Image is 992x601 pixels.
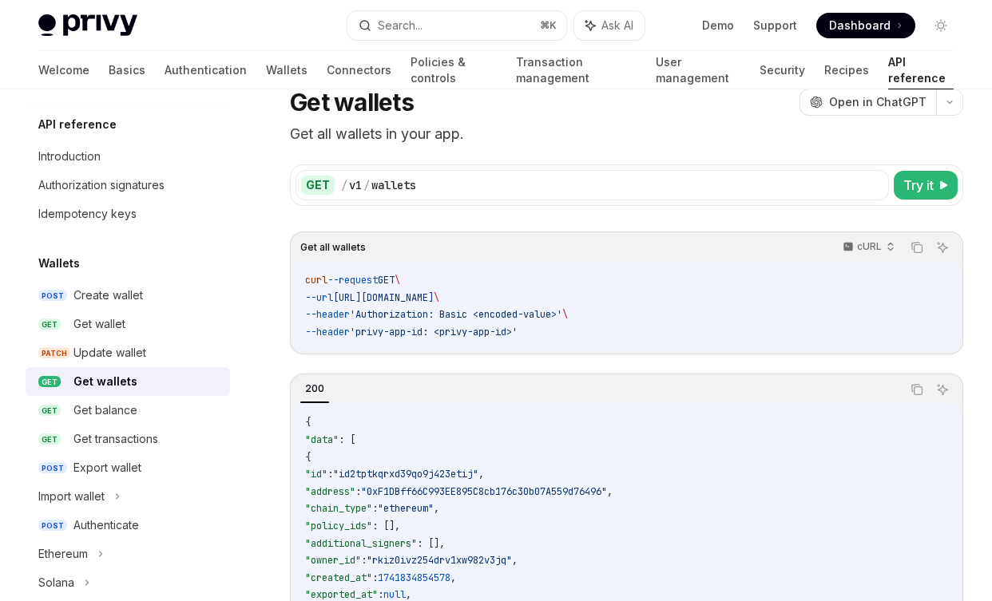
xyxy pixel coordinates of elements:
a: Introduction [26,142,230,171]
span: : [], [372,520,400,532]
span: POST [38,462,67,474]
span: Open in ChatGPT [829,94,927,110]
div: 200 [300,379,329,398]
div: / [341,177,347,193]
span: Ask AI [601,18,633,34]
button: Ask AI [574,11,645,40]
div: Get balance [73,401,137,420]
span: "rkiz0ivz254drv1xw982v3jq" [367,554,512,567]
span: , [512,554,518,567]
div: Export wallet [73,458,141,477]
span: "additional_signers" [305,537,417,550]
span: "chain_type" [305,502,372,515]
a: POSTExport wallet [26,453,230,482]
span: "data" [305,433,339,446]
span: \ [434,291,439,304]
span: GET [378,274,395,287]
div: / [363,177,370,193]
button: Open in ChatGPT [800,89,936,116]
span: "address" [305,485,355,498]
span: Dashboard [829,18,891,34]
span: 1741834854578 [378,571,450,584]
div: Search... [378,16,423,35]
a: GETGet transactions [26,425,230,453]
a: Recipes [824,51,869,89]
span: null [383,588,406,601]
a: API reference [888,51,954,89]
a: GETGet balance [26,396,230,425]
h5: API reference [38,115,117,134]
span: curl [305,274,327,287]
a: GETGet wallet [26,310,230,338]
a: Welcome [38,51,89,89]
span: : [372,571,378,584]
div: GET [301,176,335,195]
span: , [478,468,484,480]
span: GET [38,433,61,445]
span: POST [38,520,67,532]
span: \ [395,274,400,287]
span: --header [305,326,350,338]
div: Create wallet [73,286,143,305]
span: \ [562,308,568,321]
span: , [607,485,613,498]
div: Idempotency keys [38,204,137,223]
span: [URL][DOMAIN_NAME] [333,291,434,304]
span: : [372,502,378,515]
span: : [], [417,537,445,550]
a: Idempotency keys [26,200,230,228]
span: "owner_id" [305,554,361,567]
h5: Wallets [38,254,80,273]
span: { [305,451,311,464]
div: Authorization signatures [38,176,165,195]
a: Authentication [165,51,247,89]
span: "ethereum" [378,502,434,515]
span: POST [38,290,67,302]
span: --url [305,291,333,304]
a: Security [760,51,805,89]
div: Authenticate [73,516,139,535]
a: Connectors [327,51,391,89]
a: User management [656,51,741,89]
span: : [327,468,333,480]
div: Update wallet [73,343,146,362]
span: "0xF1DBff66C993EE895C8cb176c30b07A559d76496" [361,485,607,498]
p: cURL [857,240,882,253]
span: "policy_ids" [305,520,372,532]
a: POSTCreate wallet [26,281,230,310]
span: : [ [339,433,355,446]
span: --header [305,308,350,321]
a: Authorization signatures [26,171,230,200]
button: Search...⌘K [347,11,565,40]
button: cURL [834,234,902,261]
button: Copy the contents from the code block [907,379,927,400]
span: 'privy-app-id: <privy-app-id>' [350,326,518,338]
div: v1 [349,177,362,193]
a: POSTAuthenticate [26,511,230,540]
div: Import wallet [38,487,105,506]
span: Get all wallets [300,241,366,254]
span: ⌘ K [540,19,557,32]
span: : [355,485,361,498]
span: GET [38,318,61,330]
button: Ask AI [932,379,953,400]
a: PATCHUpdate wallet [26,338,230,367]
span: GET [38,405,61,417]
a: Basics [109,51,145,89]
h1: Get wallets [290,88,414,117]
div: Get transactions [73,429,158,449]
button: Toggle dark mode [928,13,954,38]
a: Dashboard [816,13,915,38]
button: Try it [894,171,958,200]
div: Introduction [38,147,101,166]
span: PATCH [38,347,70,359]
span: , [450,571,456,584]
div: Get wallet [73,314,125,334]
span: : [361,554,367,567]
div: Solana [38,573,74,592]
div: Ethereum [38,544,88,563]
span: "exported_at" [305,588,378,601]
a: Transaction management [516,51,636,89]
span: { [305,416,311,429]
p: Get all wallets in your app. [290,123,963,145]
